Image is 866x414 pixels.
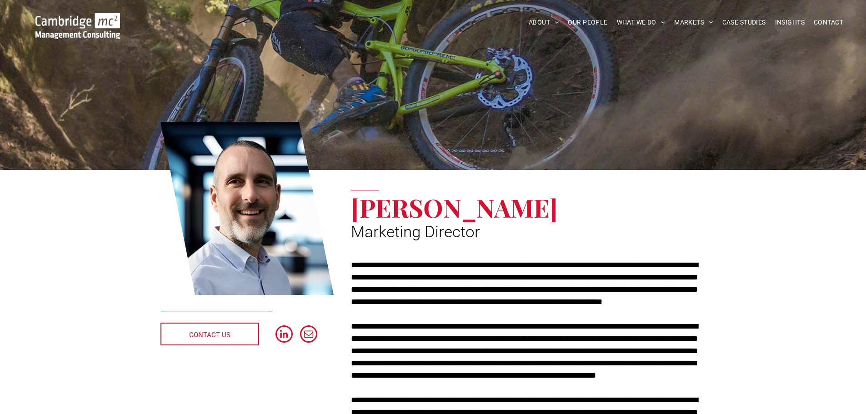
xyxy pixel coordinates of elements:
[612,15,670,30] a: WHAT WE DO
[351,190,558,224] span: [PERSON_NAME]
[275,325,293,345] a: linkedin
[35,14,120,24] a: Your Business Transformed | Cambridge Management Consulting
[300,325,317,345] a: email
[160,120,334,297] a: Karl Salter | Marketing Director | Cambridge Management Consulting
[563,15,612,30] a: OUR PEOPLE
[160,323,259,345] a: CONTACT US
[35,13,120,39] img: Go to Homepage
[809,15,848,30] a: CONTACT
[351,223,480,241] span: Marketing Director
[524,15,564,30] a: ABOUT
[771,15,809,30] a: INSIGHTS
[718,15,771,30] a: CASE STUDIES
[189,324,230,346] span: CONTACT US
[670,15,717,30] a: MARKETS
